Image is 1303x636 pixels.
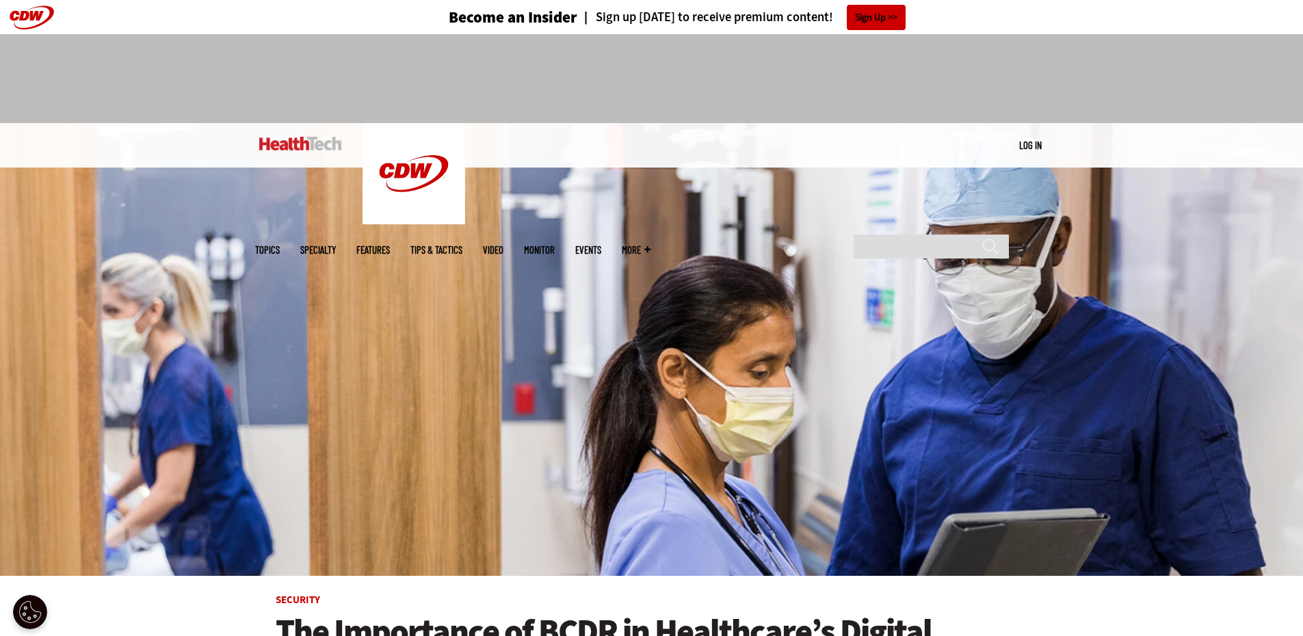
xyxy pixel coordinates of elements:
[356,245,390,255] a: Features
[577,11,833,24] a: Sign up [DATE] to receive premium content!
[363,213,465,228] a: CDW
[276,593,320,607] a: Security
[410,245,462,255] a: Tips & Tactics
[397,10,577,25] a: Become an Insider
[524,245,555,255] a: MonITor
[403,48,901,109] iframe: advertisement
[575,245,601,255] a: Events
[622,245,650,255] span: More
[1019,139,1042,151] a: Log in
[259,137,342,150] img: Home
[300,245,336,255] span: Specialty
[255,245,280,255] span: Topics
[449,10,577,25] h3: Become an Insider
[13,595,47,629] div: Cookie Settings
[847,5,906,30] a: Sign Up
[363,123,465,224] img: Home
[483,245,503,255] a: Video
[13,595,47,629] button: Open Preferences
[1019,138,1042,153] div: User menu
